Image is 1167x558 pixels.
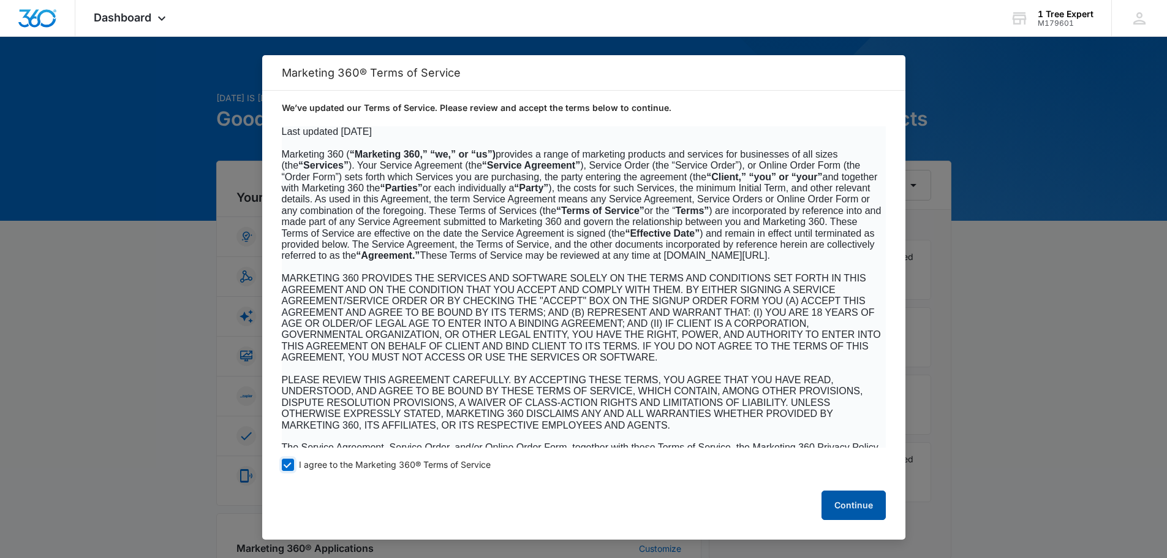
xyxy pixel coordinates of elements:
span: MARKETING 360 PROVIDES THE SERVICES AND SOFTWARE SOLELY ON THE TERMS AND CONDITIONS SET FORTH IN ... [282,273,881,362]
b: “Party” [514,183,548,193]
b: “Effective Date” [625,228,700,239]
b: “Marketing 360,” “we,” or “us”) [350,149,496,159]
p: We’ve updated our Terms of Service. Please review and accept the terms below to continue. [282,102,886,114]
span: Marketing 360 ( provides a range of marketing products and services for businesses of all sizes (... [282,149,882,261]
h2: Marketing 360® Terms of Service [282,66,886,79]
span: I agree to the Marketing 360® Terms of Service [299,459,491,471]
b: “Agreement.” [356,250,420,261]
span: Last updated [DATE] [282,126,372,137]
b: “Parties” [380,183,422,193]
button: Continue [821,491,886,520]
div: account id [1038,19,1093,28]
span: Dashboard [94,11,151,24]
b: “Terms of Service” [556,205,644,216]
span: PLEASE REVIEW THIS AGREEMENT CAREFULLY. BY ACCEPTING THESE TERMS, YOU AGREE THAT YOU HAVE READ, U... [282,375,863,430]
span: The Service Agreement, Service Order, and/or Online Order Form, together with these Terms of Serv... [282,442,878,464]
b: “Services” [298,160,349,170]
div: account name [1038,9,1093,19]
b: “Service Agreement” [482,160,580,170]
b: Terms” [676,205,709,216]
b: “Client,” “you” or “your” [706,172,822,182]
